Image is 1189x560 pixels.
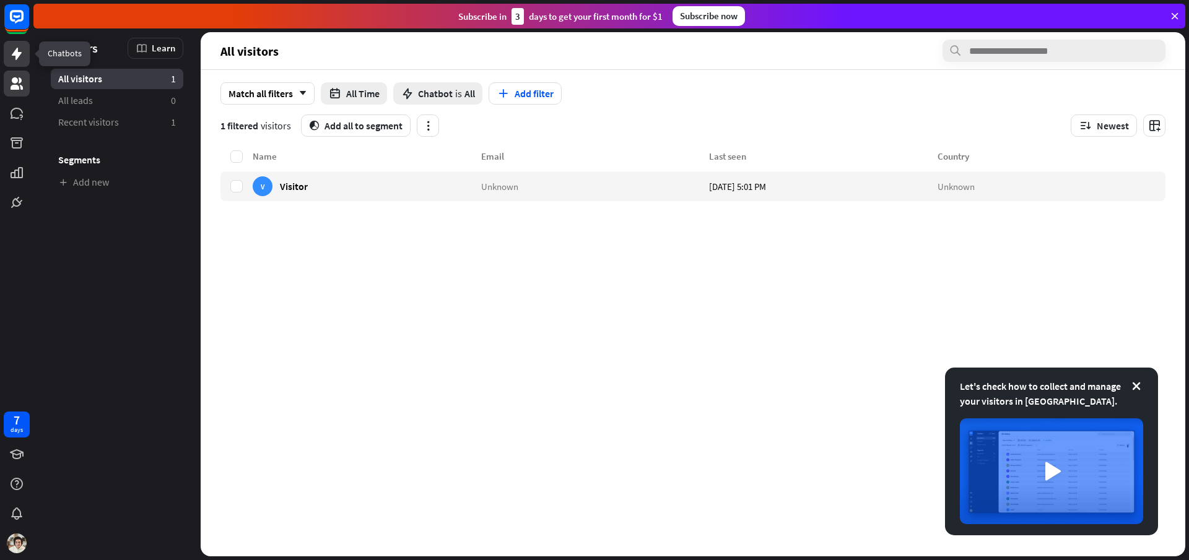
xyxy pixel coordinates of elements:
[673,6,745,26] div: Subscribe now
[51,172,183,192] a: Add new
[11,426,23,434] div: days
[220,44,279,58] span: All visitors
[321,82,387,105] button: All Time
[960,418,1143,524] img: image
[4,411,30,437] a: 7 days
[58,72,102,85] span: All visitors
[309,121,320,131] i: segment
[220,119,258,132] span: 1 filtered
[58,94,93,107] span: All leads
[152,42,175,54] span: Learn
[709,180,766,192] span: [DATE] 5:01 PM
[51,153,183,166] h3: Segments
[455,87,462,100] span: is
[1071,114,1137,137] button: Newest
[51,112,183,132] a: Recent visitors 1
[261,119,291,132] span: visitors
[512,8,524,25] div: 3
[418,87,453,100] span: Chatbot
[709,150,938,162] div: Last seen
[960,379,1143,408] div: Let's check how to collect and manage your visitors in [GEOGRAPHIC_DATA].
[489,82,562,105] button: Add filter
[171,116,176,129] aside: 1
[58,41,98,55] span: Visitors
[481,180,518,192] span: Unknown
[280,180,308,192] span: Visitor
[51,90,183,111] a: All leads 0
[938,150,1166,162] div: Country
[481,150,710,162] div: Email
[464,87,475,100] span: All
[171,94,176,107] aside: 0
[458,8,663,25] div: Subscribe in days to get your first month for $1
[253,150,481,162] div: Name
[293,90,307,97] i: arrow_down
[301,114,411,137] button: segmentAdd all to segment
[220,82,315,105] div: Match all filters
[58,116,119,129] span: Recent visitors
[10,5,47,42] button: Open LiveChat chat widget
[171,72,176,85] aside: 1
[14,415,20,426] div: 7
[938,180,975,192] span: Unknown
[253,176,272,196] div: V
